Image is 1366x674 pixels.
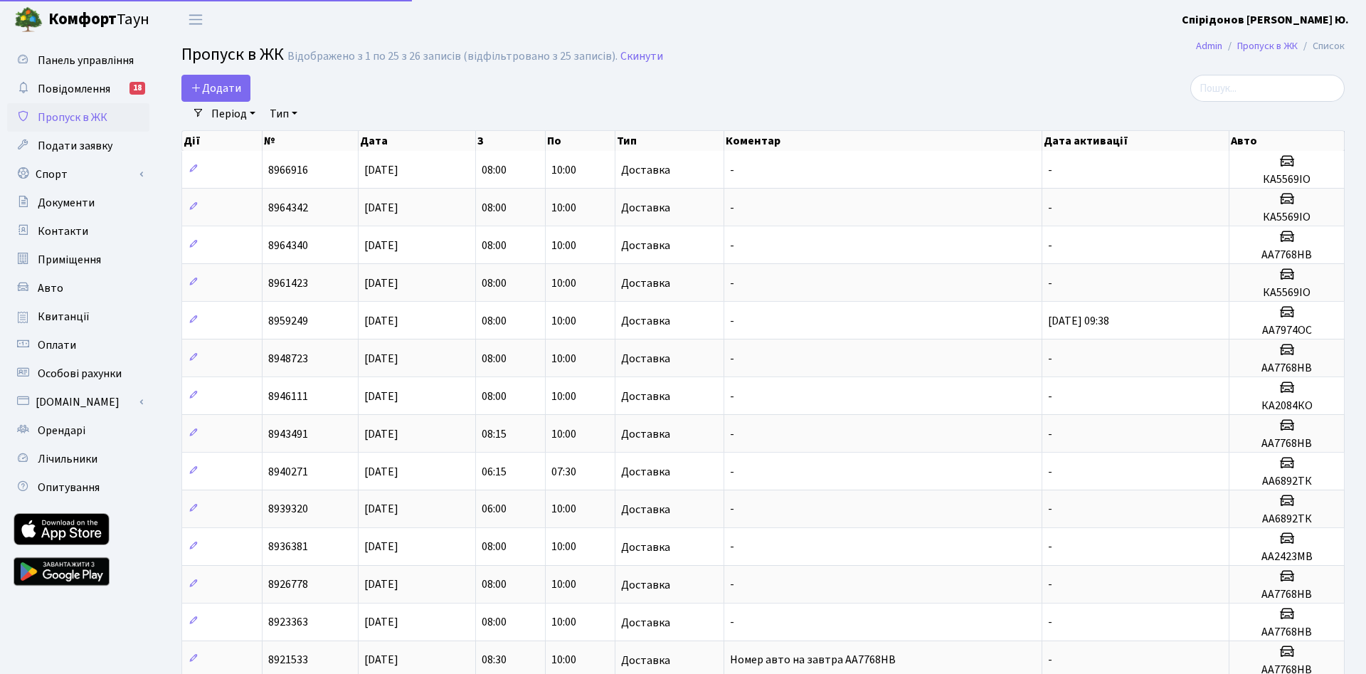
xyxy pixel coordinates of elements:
[48,8,117,31] b: Комфорт
[364,615,398,631] span: [DATE]
[730,200,734,216] span: -
[268,426,308,442] span: 8943491
[38,195,95,211] span: Документи
[1235,512,1338,526] h5: АА6892ТК
[621,164,670,176] span: Доставка
[364,351,398,367] span: [DATE]
[7,46,149,75] a: Панель управління
[1235,362,1338,375] h5: АА7768НВ
[482,577,507,593] span: 08:00
[268,200,308,216] span: 8964342
[551,539,576,555] span: 10:00
[1235,588,1338,601] h5: АА7768НВ
[551,502,576,517] span: 10:00
[364,653,398,668] span: [DATE]
[268,313,308,329] span: 8959249
[621,391,670,402] span: Доставка
[268,502,308,517] span: 8939320
[621,579,670,591] span: Доставка
[287,50,618,63] div: Відображено з 1 по 25 з 26 записів (відфільтровано з 25 записів).
[730,539,734,555] span: -
[546,131,615,151] th: По
[364,200,398,216] span: [DATE]
[7,359,149,388] a: Особові рахунки
[7,75,149,103] a: Повідомлення18
[476,131,546,151] th: З
[551,162,576,178] span: 10:00
[7,103,149,132] a: Пропуск в ЖК
[1182,11,1349,28] a: Спірідонов [PERSON_NAME] Ю.
[1190,75,1345,102] input: Пошук...
[551,351,576,367] span: 10:00
[181,75,250,102] a: Додати
[263,131,359,151] th: №
[482,351,507,367] span: 08:00
[268,464,308,480] span: 8940271
[7,246,149,274] a: Приміщення
[730,275,734,291] span: -
[1048,389,1052,404] span: -
[1048,615,1052,631] span: -
[482,200,507,216] span: 08:00
[268,275,308,291] span: 8961423
[621,315,670,327] span: Доставка
[1048,426,1052,442] span: -
[1298,38,1345,54] li: Список
[551,389,576,404] span: 10:00
[38,138,112,154] span: Подати заявку
[38,81,110,97] span: Повідомлення
[1048,577,1052,593] span: -
[1175,31,1366,61] nav: breadcrumb
[730,577,734,593] span: -
[38,280,63,296] span: Авто
[268,615,308,631] span: 8923363
[7,445,149,473] a: Лічильники
[621,428,670,440] span: Доставка
[551,313,576,329] span: 10:00
[482,615,507,631] span: 08:00
[730,238,734,253] span: -
[364,539,398,555] span: [DATE]
[482,539,507,555] span: 08:00
[1048,653,1052,668] span: -
[1235,475,1338,488] h5: АА6892ТК
[621,655,670,666] span: Доставка
[1042,131,1229,151] th: Дата активації
[1048,275,1052,291] span: -
[551,464,576,480] span: 07:30
[730,389,734,404] span: -
[364,162,398,178] span: [DATE]
[621,240,670,251] span: Доставка
[268,653,308,668] span: 8921533
[730,162,734,178] span: -
[621,202,670,214] span: Доставка
[1048,539,1052,555] span: -
[268,389,308,404] span: 8946111
[551,275,576,291] span: 10:00
[615,131,724,151] th: Тип
[621,617,670,628] span: Доставка
[1235,324,1338,337] h5: AA7974OC
[38,480,100,495] span: Опитування
[38,423,85,438] span: Орендарі
[1048,351,1052,367] span: -
[551,577,576,593] span: 10:00
[7,388,149,416] a: [DOMAIN_NAME]
[482,502,507,517] span: 06:00
[264,102,303,126] a: Тип
[1048,502,1052,517] span: -
[7,331,149,359] a: Оплати
[1237,38,1298,53] a: Пропуск в ЖК
[7,274,149,302] a: Авто
[268,351,308,367] span: 8948723
[551,426,576,442] span: 10:00
[482,389,507,404] span: 08:00
[551,200,576,216] span: 10:00
[48,8,149,32] span: Таун
[551,653,576,668] span: 10:00
[730,426,734,442] span: -
[730,351,734,367] span: -
[178,8,213,31] button: Переключити навігацію
[7,160,149,189] a: Спорт
[1235,173,1338,186] h5: КА5569IO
